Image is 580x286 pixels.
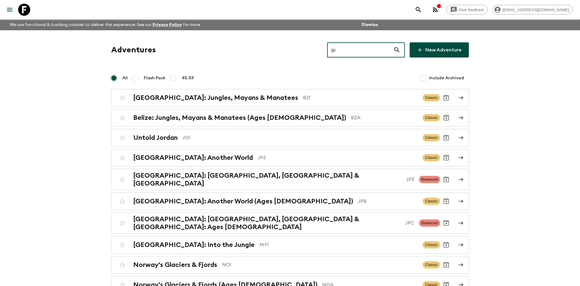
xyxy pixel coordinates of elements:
[111,109,469,127] a: Belize: Jungles, Mayans & Manatees (Ages [DEMOGRAPHIC_DATA])BZAClassicArchive
[446,5,488,15] a: Give feedback
[492,5,573,15] div: [EMAIL_ADDRESS][DOMAIN_NAME]
[419,176,440,183] span: Balanced
[405,219,414,227] p: JPC
[440,92,452,104] button: Archive
[111,192,469,210] a: [GEOGRAPHIC_DATA]: Another World (Ages [DEMOGRAPHIC_DATA])JPBClassicArchive
[133,215,400,231] h2: [GEOGRAPHIC_DATA]: [GEOGRAPHIC_DATA], [GEOGRAPHIC_DATA] & [GEOGRAPHIC_DATA]: Ages [DEMOGRAPHIC_DATA]
[423,114,440,121] span: Classic
[440,173,452,186] button: Archive
[182,75,194,81] span: 45-59
[419,219,440,227] span: Balanced
[222,261,418,268] p: NO1
[440,195,452,207] button: Archive
[423,198,440,205] span: Classic
[258,154,418,161] p: JP2
[440,112,452,124] button: Archive
[406,176,414,183] p: JP3
[499,8,572,12] span: [EMAIL_ADDRESS][DOMAIN_NAME]
[423,261,440,268] span: Classic
[440,259,452,271] button: Archive
[351,114,418,121] p: BZA
[440,132,452,144] button: Archive
[111,89,469,107] a: [GEOGRAPHIC_DATA]: Jungles, Mayans & ManateesBZ1ClassicArchive
[410,42,469,58] a: New Adventure
[133,197,353,205] h2: [GEOGRAPHIC_DATA]: Another World (Ages [DEMOGRAPHIC_DATA])
[133,114,346,122] h2: Belize: Jungles, Mayans & Manatees (Ages [DEMOGRAPHIC_DATA])
[122,75,128,81] span: All
[259,241,418,248] p: MY1
[440,217,452,229] button: Archive
[423,94,440,101] span: Classic
[440,239,452,251] button: Archive
[303,94,418,101] p: BZ1
[4,4,16,16] button: menu
[423,134,440,141] span: Classic
[182,134,418,141] p: JO1
[358,198,418,205] p: JPB
[429,75,464,81] span: Include Archived
[111,149,469,166] a: [GEOGRAPHIC_DATA]: Another WorldJP2ClassicArchive
[360,21,379,29] button: Dismiss
[456,8,487,12] span: Give feedback
[423,241,440,248] span: Classic
[111,236,469,254] a: [GEOGRAPHIC_DATA]: Into the JungleMY1ClassicArchive
[111,256,469,274] a: Norway's Glaciers & FjordsNO1ClassicArchive
[111,169,469,190] a: [GEOGRAPHIC_DATA]: [GEOGRAPHIC_DATA], [GEOGRAPHIC_DATA] & [GEOGRAPHIC_DATA]JP3BalancedArchive
[133,172,401,187] h2: [GEOGRAPHIC_DATA]: [GEOGRAPHIC_DATA], [GEOGRAPHIC_DATA] & [GEOGRAPHIC_DATA]
[111,212,469,234] a: [GEOGRAPHIC_DATA]: [GEOGRAPHIC_DATA], [GEOGRAPHIC_DATA] & [GEOGRAPHIC_DATA]: Ages [DEMOGRAPHIC_DA...
[153,23,182,27] a: Privacy Policy
[144,75,166,81] span: Flash Pack
[327,41,393,58] input: e.g. AR1, Argentina
[440,152,452,164] button: Archive
[7,19,203,30] p: We use functional & tracking cookies to deliver this experience. See our for more.
[111,129,469,146] a: Untold JordanJO1ClassicArchive
[133,241,255,249] h2: [GEOGRAPHIC_DATA]: Into the Jungle
[111,44,156,56] h1: Adventures
[133,261,217,269] h2: Norway's Glaciers & Fjords
[423,154,440,161] span: Classic
[133,154,253,162] h2: [GEOGRAPHIC_DATA]: Another World
[412,4,424,16] button: search adventures
[133,134,178,142] h2: Untold Jordan
[133,94,298,102] h2: [GEOGRAPHIC_DATA]: Jungles, Mayans & Manatees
